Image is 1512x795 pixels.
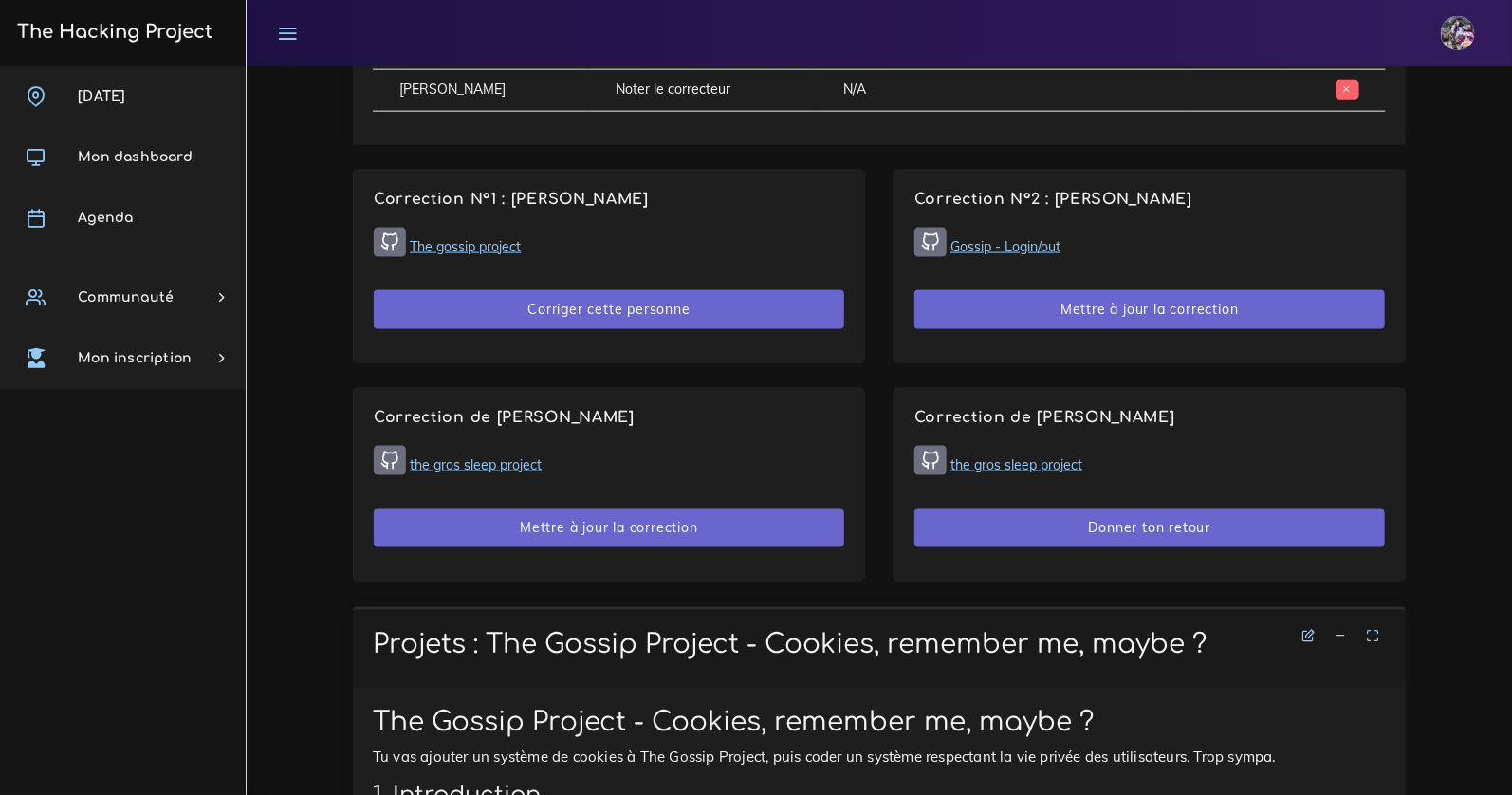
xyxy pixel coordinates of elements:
[78,351,192,365] span: Mon inscription
[374,191,844,209] h4: Correction N°1 : [PERSON_NAME]
[78,150,193,164] span: Mon dashboard
[410,238,521,255] a: The gossip project
[374,509,844,548] button: Mettre à jour la correction
[373,69,589,111] td: [PERSON_NAME]
[914,290,1385,329] button: Mettre à jour la correction
[78,290,174,305] span: Communauté
[914,191,1385,209] h4: Correction N°2 : [PERSON_NAME]
[373,747,1386,769] p: Tu vas ajouter un système de cookies à The Gossip Project, puis coder un système respectant la vi...
[78,89,125,103] span: [DATE]
[950,238,1060,255] a: Gossip - Login/out
[1441,16,1475,50] img: eg54bupqcshyolnhdacp.jpg
[950,456,1082,473] a: the gros sleep project
[373,630,1386,662] h1: Projets : The Gossip Project - Cookies, remember me, maybe ?
[410,456,542,473] a: the gros sleep project
[374,290,844,329] button: Corriger cette personne
[817,69,1190,111] td: N/A
[373,708,1386,740] h1: The Gossip Project - Cookies, remember me, maybe ?
[914,509,1385,548] button: Donner ton retour
[11,22,212,43] h3: The Hacking Project
[78,211,133,225] span: Agenda
[914,409,1385,427] h4: Correction de [PERSON_NAME]
[374,409,844,427] h4: Correction de [PERSON_NAME]
[589,69,817,111] td: Noter le correcteur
